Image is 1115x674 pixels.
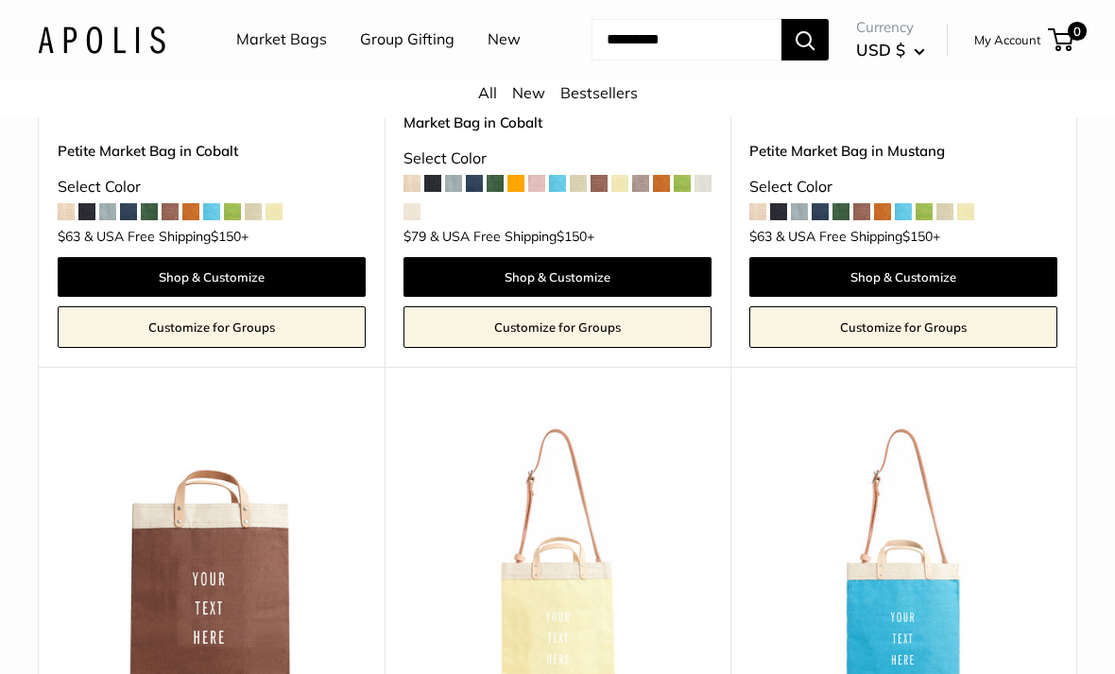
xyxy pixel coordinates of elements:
[1050,28,1073,51] a: 0
[211,228,241,245] span: $150
[856,35,925,65] button: USD $
[38,26,165,53] img: Apolis
[856,14,925,41] span: Currency
[360,26,455,54] a: Group Gifting
[560,83,638,102] a: Bestsellers
[403,112,712,133] a: Market Bag in Cobalt
[403,228,426,245] span: $79
[84,230,249,243] span: & USA Free Shipping +
[856,40,905,60] span: USD $
[430,230,594,243] span: & USA Free Shipping +
[592,19,781,60] input: Search...
[749,306,1057,348] a: Customize for Groups
[488,26,521,54] a: New
[749,228,772,245] span: $63
[512,83,545,102] a: New
[236,26,327,54] a: Market Bags
[776,230,940,243] span: & USA Free Shipping +
[557,228,587,245] span: $150
[58,257,366,297] a: Shop & Customize
[749,140,1057,162] a: Petite Market Bag in Mustang
[403,257,712,297] a: Shop & Customize
[403,306,712,348] a: Customize for Groups
[58,228,80,245] span: $63
[749,257,1057,297] a: Shop & Customize
[403,145,712,173] div: Select Color
[749,173,1057,201] div: Select Color
[478,83,497,102] a: All
[1068,22,1087,41] span: 0
[781,19,829,60] button: Search
[58,140,366,162] a: Petite Market Bag in Cobalt
[58,306,366,348] a: Customize for Groups
[58,173,366,201] div: Select Color
[902,228,933,245] span: $150
[15,602,202,659] iframe: Sign Up via Text for Offers
[974,28,1041,51] a: My Account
